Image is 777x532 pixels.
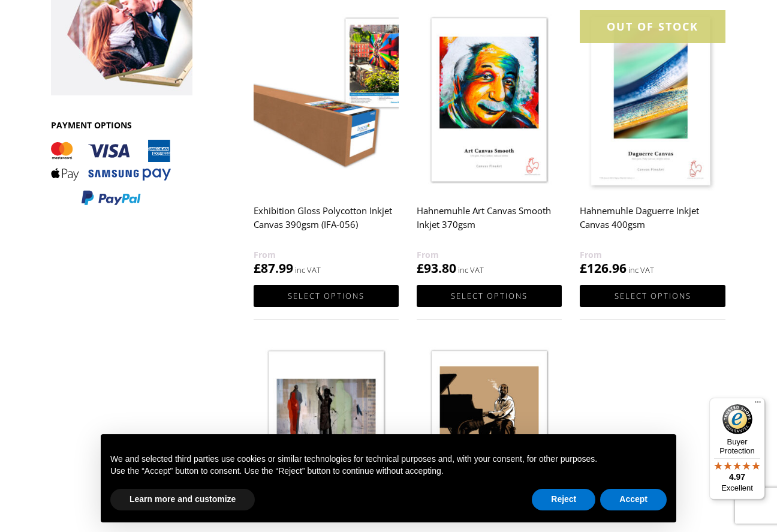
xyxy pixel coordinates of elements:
[254,10,399,192] img: Exhibition Gloss Polycotton Inkjet Canvas 390gsm (IFA-056)
[580,10,725,43] div: OUT OF STOCK
[417,343,562,525] img: Hahnemuhle Canvas Artist Inkjet 340gsm
[254,10,399,277] a: Exhibition Gloss Polycotton Inkjet Canvas 390gsm (IFA-056) £87.99
[110,465,667,477] p: Use the “Accept” button to consent. Use the “Reject” button to continue without accepting.
[709,483,765,493] p: Excellent
[580,200,725,248] h2: Hahnemuhle Daguerre Inkjet Canvas 400gsm
[751,398,765,412] button: Menu
[417,285,562,307] a: Select options for “Hahnemuhle Art Canvas Smooth Inkjet 370gsm”
[580,260,627,276] bdi: 126.96
[254,343,399,525] img: Hahnemuhle Goya Satin Inkjet Canvas 340gsm
[580,10,725,192] img: Hahnemuhle Daguerre Inkjet Canvas 400gsm
[600,489,667,510] button: Accept
[709,398,765,500] button: Trusted Shops TrustmarkBuyer Protection4.97Excellent
[51,119,192,131] h3: PAYMENT OPTIONS
[417,260,424,276] span: £
[254,285,399,307] a: Select options for “Exhibition Gloss Polycotton Inkjet Canvas 390gsm (IFA-056)”
[110,489,255,510] button: Learn more and customize
[580,10,725,277] a: OUT OF STOCKHahnemuhle Daguerre Inkjet Canvas 400gsm £126.96
[580,285,725,307] a: Select options for “Hahnemuhle Daguerre Inkjet Canvas 400gsm”
[722,404,752,434] img: Trusted Shops Trustmark
[110,453,667,465] p: We and selected third parties use cookies or similar technologies for technical purposes and, wit...
[532,489,595,510] button: Reject
[254,260,261,276] span: £
[580,260,587,276] span: £
[417,10,562,192] img: Hahnemuhle Art Canvas Smooth Inkjet 370gsm
[417,200,562,248] h2: Hahnemuhle Art Canvas Smooth Inkjet 370gsm
[417,10,562,277] a: Hahnemuhle Art Canvas Smooth Inkjet 370gsm £93.80
[51,140,171,206] img: PAYMENT OPTIONS
[417,260,456,276] bdi: 93.80
[254,260,293,276] bdi: 87.99
[729,472,745,482] span: 4.97
[709,437,765,455] p: Buyer Protection
[254,200,399,248] h2: Exhibition Gloss Polycotton Inkjet Canvas 390gsm (IFA-056)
